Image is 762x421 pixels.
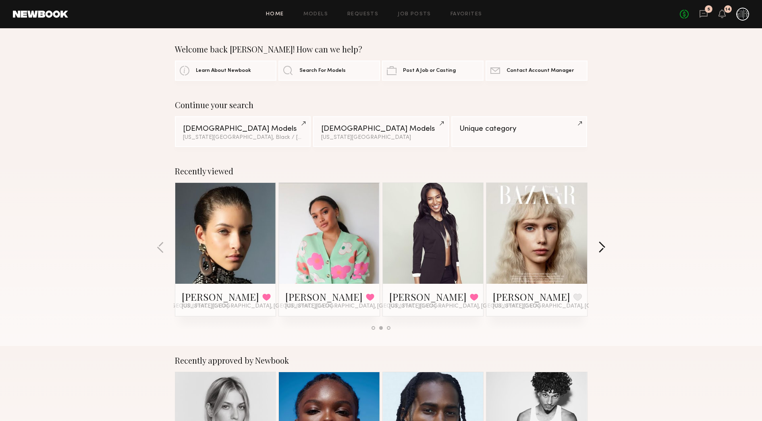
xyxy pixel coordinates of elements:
[403,68,456,73] span: Post A Job or Casting
[183,125,303,133] div: [DEMOGRAPHIC_DATA] Models
[175,166,588,176] div: Recently viewed
[699,9,708,19] a: 5
[313,116,449,147] a: [DEMOGRAPHIC_DATA] Models[US_STATE][GEOGRAPHIC_DATA]
[459,125,579,133] div: Unique category
[507,68,574,73] span: Contact Account Manager
[175,44,588,54] div: Welcome back [PERSON_NAME]! How can we help?
[266,12,284,17] a: Home
[493,290,570,303] a: [PERSON_NAME]
[451,116,587,147] a: Unique category
[389,290,467,303] a: [PERSON_NAME]
[398,12,431,17] a: Job Posts
[175,100,588,110] div: Continue your search
[285,303,436,310] span: [US_STATE][GEOGRAPHIC_DATA], [GEOGRAPHIC_DATA]
[708,7,710,12] div: 5
[175,61,276,81] a: Learn About Newbook
[451,12,482,17] a: Favorites
[321,125,441,133] div: [DEMOGRAPHIC_DATA] Models
[493,303,644,310] span: [US_STATE][GEOGRAPHIC_DATA], [GEOGRAPHIC_DATA]
[725,7,731,12] div: 14
[347,12,378,17] a: Requests
[182,290,259,303] a: [PERSON_NAME]
[278,61,380,81] a: Search For Models
[321,135,441,140] div: [US_STATE][GEOGRAPHIC_DATA]
[196,68,251,73] span: Learn About Newbook
[175,356,588,365] div: Recently approved by Newbook
[303,12,328,17] a: Models
[183,135,303,140] div: [US_STATE][GEOGRAPHIC_DATA], Black / [DEMOGRAPHIC_DATA]
[382,61,484,81] a: Post A Job or Casting
[175,116,311,147] a: [DEMOGRAPHIC_DATA] Models[US_STATE][GEOGRAPHIC_DATA], Black / [DEMOGRAPHIC_DATA]
[389,303,540,310] span: [US_STATE][GEOGRAPHIC_DATA], [GEOGRAPHIC_DATA]
[486,61,587,81] a: Contact Account Manager
[299,68,346,73] span: Search For Models
[285,290,363,303] a: [PERSON_NAME]
[182,303,332,310] span: [US_STATE][GEOGRAPHIC_DATA], [GEOGRAPHIC_DATA]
